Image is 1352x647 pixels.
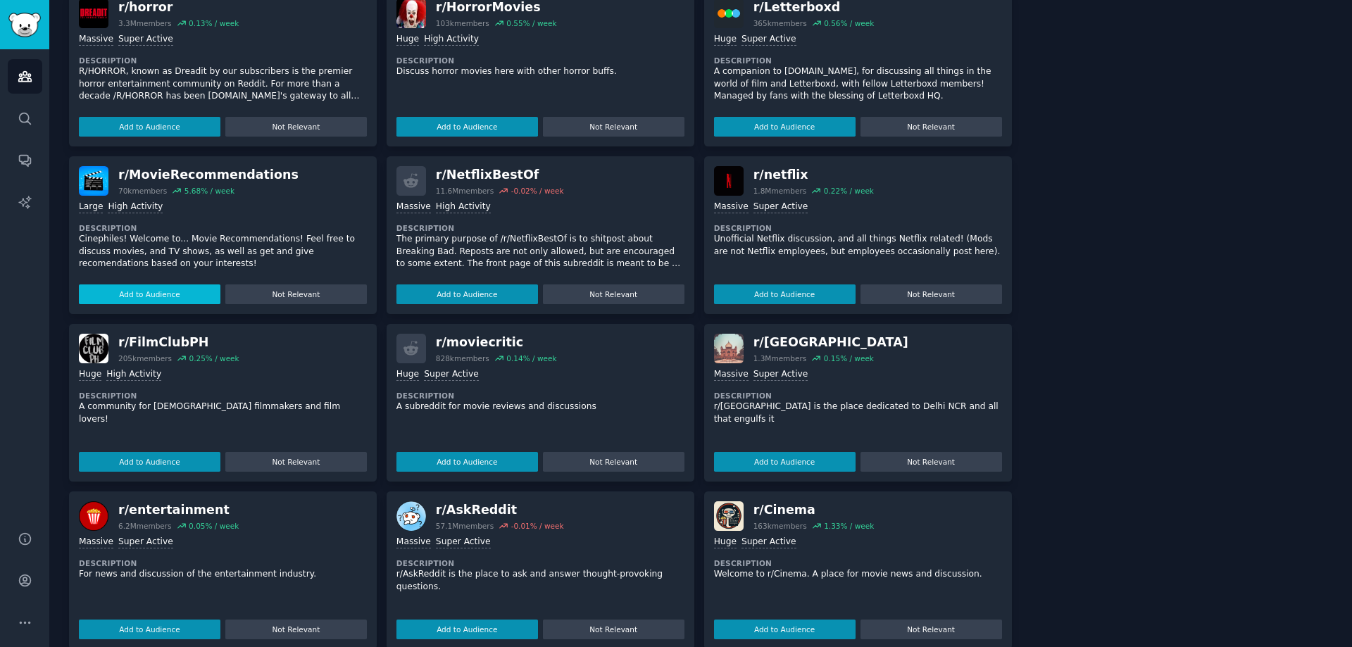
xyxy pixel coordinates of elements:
div: High Activity [106,368,161,382]
dt: Description [396,223,684,233]
div: r/ MovieRecommendations [118,166,299,184]
dt: Description [79,391,367,401]
div: 1.33 % / week [824,521,874,531]
button: Not Relevant [225,620,367,639]
img: MovieRecommendations [79,166,108,196]
div: 1.3M members [753,353,807,363]
dt: Description [714,391,1002,401]
button: Not Relevant [860,117,1002,137]
button: Add to Audience [714,620,856,639]
div: Massive [714,201,749,214]
button: Add to Audience [79,620,220,639]
div: r/ AskReddit [436,501,564,519]
p: r/AskReddit is the place to ask and answer thought-provoking questions. [396,568,684,593]
button: Add to Audience [79,452,220,472]
button: Not Relevant [543,117,684,137]
p: R/HORROR, known as Dreadit by our subscribers is the premier horror entertainment community on Re... [79,65,367,103]
div: 0.15 % / week [824,353,874,363]
p: The primary purpose of /r/NetflixBestOf is to shitpost about Breaking Bad. Reposts are not only a... [396,233,684,270]
div: 205k members [118,353,172,363]
div: 57.1M members [436,521,494,531]
button: Add to Audience [714,452,856,472]
p: Discuss horror movies here with other horror buffs. [396,65,684,78]
div: r/ FilmClubPH [118,334,239,351]
div: Large [79,201,103,214]
div: 0.56 % / week [824,18,874,28]
button: Add to Audience [714,117,856,137]
div: r/ netflix [753,166,874,184]
p: A companion to [DOMAIN_NAME], for discussing all things in the world of film and Letterboxd, with... [714,65,1002,103]
p: Unofficial Netflix discussion, and all things Netflix related! (Mods are not Netflix employees, b... [714,233,1002,258]
dt: Description [79,223,367,233]
button: Add to Audience [79,117,220,137]
button: Not Relevant [225,452,367,472]
dt: Description [396,56,684,65]
p: r/[GEOGRAPHIC_DATA] is the place dedicated to Delhi NCR and all that engulfs it [714,401,1002,425]
div: Huge [396,368,419,382]
img: GummySearch logo [8,13,41,37]
button: Not Relevant [860,284,1002,304]
p: Welcome to r/Cinema. A place for movie news and discussion. [714,568,1002,581]
img: delhi [714,334,744,363]
div: 0.22 % / week [824,186,874,196]
div: r/ Cinema [753,501,875,519]
div: 0.55 % / week [506,18,556,28]
img: Cinema [714,501,744,531]
div: High Activity [436,201,491,214]
div: 5.68 % / week [184,186,234,196]
div: 0.05 % / week [189,521,239,531]
button: Add to Audience [396,117,538,137]
div: Super Active [753,368,808,382]
div: 3.3M members [118,18,172,28]
div: 11.6M members [436,186,494,196]
div: r/ [GEOGRAPHIC_DATA] [753,334,908,351]
dt: Description [714,56,1002,65]
div: Super Active [118,33,173,46]
div: 0.25 % / week [189,353,239,363]
dt: Description [714,223,1002,233]
div: r/ moviecritic [436,334,557,351]
button: Not Relevant [860,452,1002,472]
div: 1.8M members [753,186,807,196]
img: AskReddit [396,501,426,531]
p: A subreddit for movie reviews and discussions [396,401,684,413]
div: Massive [396,536,431,549]
div: Super Active [741,536,796,549]
button: Not Relevant [225,284,367,304]
button: Not Relevant [543,452,684,472]
div: Huge [714,536,737,549]
div: Massive [714,368,749,382]
div: Huge [714,33,737,46]
div: Super Active [424,368,479,382]
p: A community for [DEMOGRAPHIC_DATA] filmmakers and film lovers! [79,401,367,425]
div: 0.13 % / week [189,18,239,28]
div: 828k members [436,353,489,363]
div: Massive [79,536,113,549]
img: FilmClubPH [79,334,108,363]
dt: Description [79,558,367,568]
div: -0.02 % / week [511,186,564,196]
dt: Description [396,391,684,401]
div: High Activity [424,33,479,46]
div: Massive [79,33,113,46]
div: Huge [396,33,419,46]
button: Add to Audience [79,284,220,304]
button: Not Relevant [543,284,684,304]
button: Add to Audience [396,620,538,639]
div: -0.01 % / week [511,521,564,531]
div: r/ NetflixBestOf [436,166,564,184]
div: 365k members [753,18,807,28]
div: 6.2M members [118,521,172,531]
div: Huge [79,368,101,382]
dt: Description [79,56,367,65]
div: 70k members [118,186,167,196]
div: Super Active [753,201,808,214]
p: Cinephiles! Welcome to... Movie Recommendations! Feel free to discuss movies, and TV shows, as we... [79,233,367,270]
div: High Activity [108,201,163,214]
div: Super Active [741,33,796,46]
div: Massive [396,201,431,214]
img: entertainment [79,501,108,531]
div: r/ entertainment [118,501,239,519]
button: Add to Audience [396,452,538,472]
button: Not Relevant [543,620,684,639]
